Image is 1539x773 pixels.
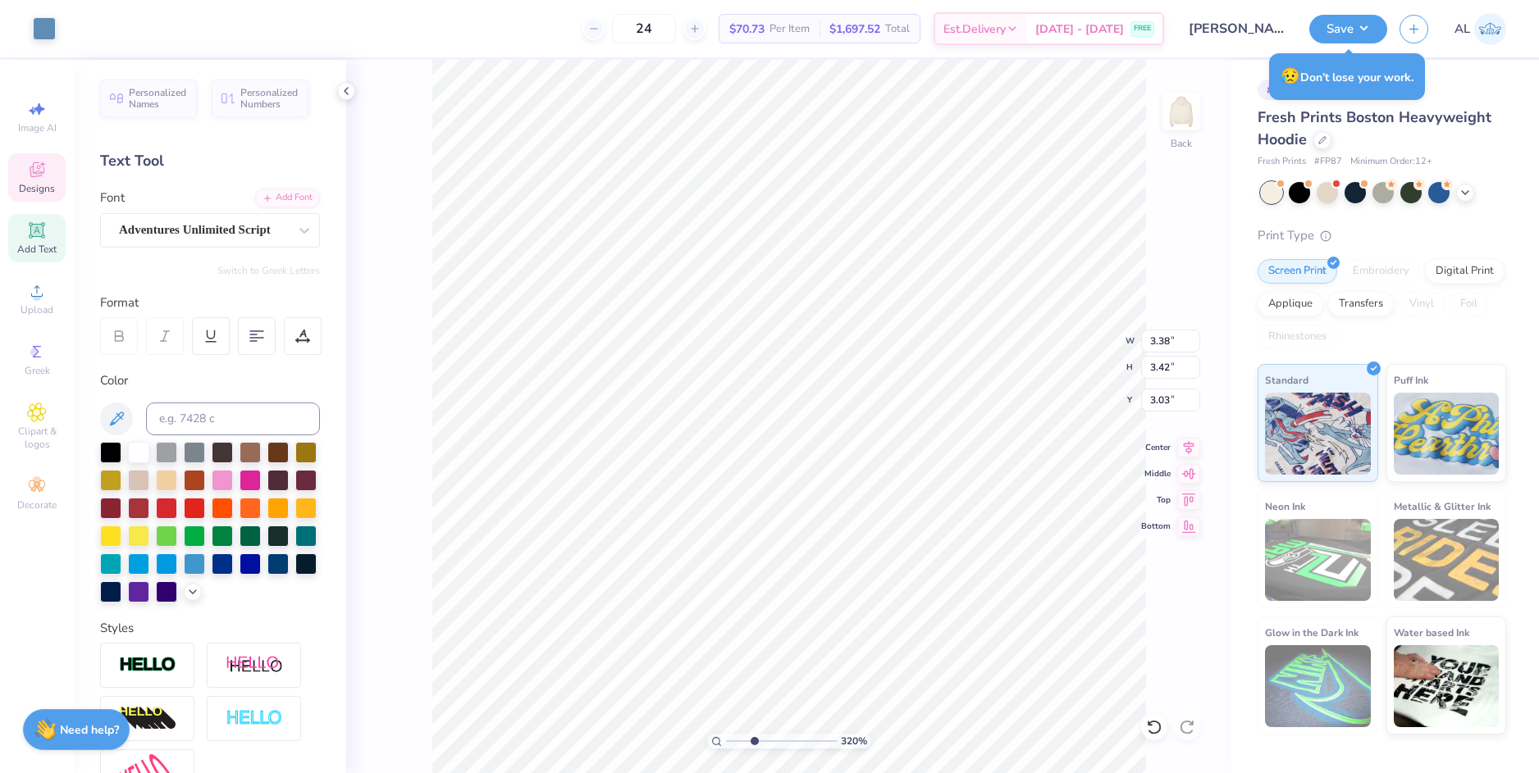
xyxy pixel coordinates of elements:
div: Applique [1258,292,1323,316]
div: Embroidery [1342,259,1420,284]
span: Middle [1141,468,1171,480]
span: Est. Delivery [943,20,1006,38]
span: Standard [1265,371,1308,389]
span: Fresh Prints Boston Heavyweight Hoodie [1258,107,1491,149]
div: # 506670A [1258,80,1323,100]
label: Font [100,189,125,207]
span: Top [1141,494,1171,506]
div: Add Font [255,189,320,207]
span: Minimum Order: 12 + [1350,155,1432,169]
div: Styles [100,619,320,638]
img: Metallic & Glitter Ink [1394,519,1500,601]
span: Center [1141,442,1171,453]
span: 320 % [841,734,867,748]
span: Water based Ink [1394,624,1469,641]
span: Bottom [1141,521,1171,532]
span: Greek [25,364,50,377]
span: Personalized Numbers [240,87,299,110]
a: AL [1455,13,1506,45]
img: Alyzza Lydia Mae Sobrino [1474,13,1506,45]
div: Screen Print [1258,259,1337,284]
span: Metallic & Glitter Ink [1394,498,1491,515]
span: [DATE] - [DATE] [1035,20,1124,38]
button: Switch to Greek Letters [217,264,320,277]
div: Transfers [1328,292,1394,316]
div: Vinyl [1399,292,1445,316]
input: Untitled Design [1176,12,1297,45]
span: Clipart & logos [8,425,66,451]
img: 3d Illusion [119,706,176,732]
span: $1,697.52 [829,20,880,38]
span: Image AI [18,121,57,134]
span: Fresh Prints [1258,155,1306,169]
span: Puff Ink [1394,371,1428,389]
span: Per Item [769,20,810,38]
img: Water based Ink [1394,645,1500,727]
span: Designs [19,182,55,195]
span: Glow in the Dark Ink [1265,624,1359,641]
img: Stroke [119,656,176,675]
div: Color [100,371,320,390]
span: FREE [1134,23,1151,34]
span: Total [885,20,910,38]
div: Text Tool [100,150,320,172]
img: Puff Ink [1394,393,1500,475]
span: Neon Ink [1265,498,1305,515]
button: Save [1309,15,1387,43]
img: Negative Space [226,709,283,728]
img: Back [1165,95,1198,128]
div: Format [100,293,322,312]
div: Digital Print [1425,259,1505,284]
img: Glow in the Dark Ink [1265,645,1371,727]
img: Shadow [226,655,283,675]
span: Personalized Names [129,87,187,110]
span: Add Text [17,243,57,256]
img: Neon Ink [1265,519,1371,601]
span: Decorate [17,498,57,512]
span: $70.73 [729,20,765,38]
strong: Need help? [60,722,119,738]
span: 😥 [1281,66,1300,87]
input: e.g. 7428 c [146,402,320,435]
span: Upload [21,303,53,316]
div: Rhinestones [1258,325,1337,349]
img: Standard [1265,393,1371,475]
div: Don’t lose your work. [1269,53,1425,100]
span: # FP87 [1314,155,1342,169]
div: Foil [1450,292,1488,316]
span: AL [1455,20,1470,39]
div: Back [1171,136,1192,151]
div: Print Type [1258,226,1506,245]
input: – – [612,14,676,43]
